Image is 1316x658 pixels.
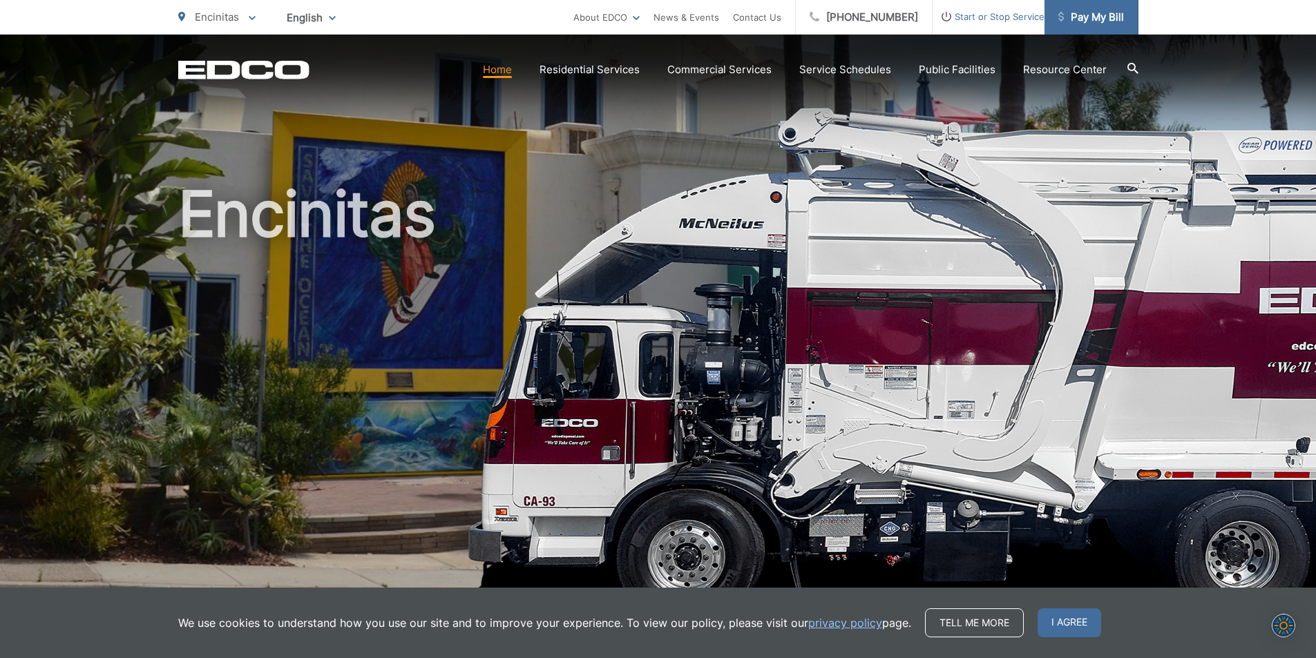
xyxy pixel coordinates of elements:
[178,180,1138,617] h1: Encinitas
[925,608,1024,637] a: Tell me more
[1058,9,1124,26] span: Pay My Bill
[733,9,781,26] a: Contact Us
[667,61,772,78] a: Commercial Services
[808,615,882,631] a: privacy policy
[483,61,512,78] a: Home
[540,61,640,78] a: Residential Services
[195,10,239,23] span: Encinitas
[1023,61,1107,78] a: Resource Center
[654,9,719,26] a: News & Events
[1038,608,1101,637] span: I agree
[573,9,640,26] a: About EDCO
[919,61,995,78] a: Public Facilities
[178,60,309,79] a: EDCD logo. Return to the homepage.
[276,6,346,30] span: English
[178,615,911,631] p: We use cookies to understand how you use our site and to improve your experience. To view our pol...
[799,61,891,78] a: Service Schedules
